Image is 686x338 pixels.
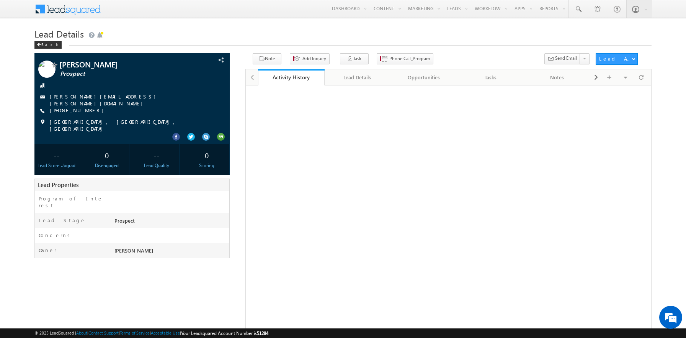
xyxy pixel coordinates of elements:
a: Activity History [258,69,325,85]
div: Lead Actions [599,55,632,62]
div: Prospect [113,217,229,228]
div: Tasks [464,73,517,82]
label: Lead Stage [39,217,86,224]
a: [PERSON_NAME][EMAIL_ADDRESS][PERSON_NAME][DOMAIN_NAME] [50,93,160,107]
a: Back [34,41,65,47]
button: Phone Call_Program [377,53,433,64]
a: About [76,330,87,335]
div: -- [36,148,77,162]
label: Concerns [39,232,73,239]
span: [PERSON_NAME] [114,247,153,254]
span: [GEOGRAPHIC_DATA], [GEOGRAPHIC_DATA], [GEOGRAPHIC_DATA] [50,118,209,132]
button: Send Email [544,53,580,64]
a: Lead Details [325,69,391,85]
label: Owner [39,247,57,254]
span: Your Leadsquared Account Number is [181,330,268,336]
div: -- [136,148,177,162]
div: Activity History [264,74,319,81]
div: Lead Quality [136,162,177,169]
button: Lead Actions [596,53,638,65]
a: Terms of Service [120,330,150,335]
span: 51284 [257,330,268,336]
span: Lead Properties [38,181,78,189]
span: Prospect [60,70,182,78]
a: Notes [524,69,591,85]
label: Program of Interest [39,195,105,209]
div: Lead Details [331,73,384,82]
span: Add Inquiry [302,55,326,62]
a: Contact Support [88,330,119,335]
div: Back [34,41,62,49]
div: Notes [530,73,584,82]
div: Opportunities [397,73,451,82]
a: Tasks [457,69,524,85]
button: Task [340,53,369,64]
div: Disengaged [86,162,127,169]
button: Add Inquiry [290,53,330,64]
span: [PHONE_NUMBER] [50,107,108,115]
div: 0 [186,148,227,162]
div: 0 [86,148,127,162]
img: Profile photo [38,61,56,80]
span: Phone Call_Program [389,55,430,62]
div: Scoring [186,162,227,169]
a: Opportunities [391,69,457,85]
span: © 2025 LeadSquared | | | | | [34,330,268,337]
div: Lead Score Upgrad [36,162,77,169]
button: Note [253,53,281,64]
span: Send Email [555,55,577,62]
span: [PERSON_NAME] [59,61,181,68]
a: Acceptable Use [151,330,180,335]
span: Lead Details [34,28,84,40]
